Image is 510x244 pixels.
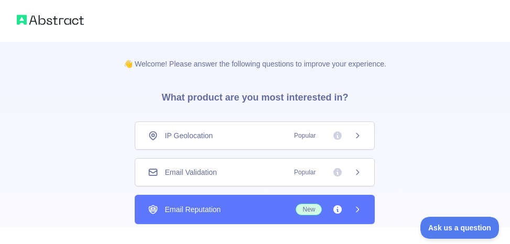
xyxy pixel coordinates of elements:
[17,13,84,27] img: Abstract logo
[288,167,322,178] span: Popular
[165,167,216,178] span: Email Validation
[165,204,221,215] span: Email Reputation
[420,217,500,239] iframe: Toggle Customer Support
[145,69,365,121] h3: What product are you most interested in?
[165,130,213,141] span: IP Geolocation
[107,42,403,69] p: 👋 Welcome! Please answer the following questions to improve your experience.
[296,204,322,215] span: New
[288,130,322,141] span: Popular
